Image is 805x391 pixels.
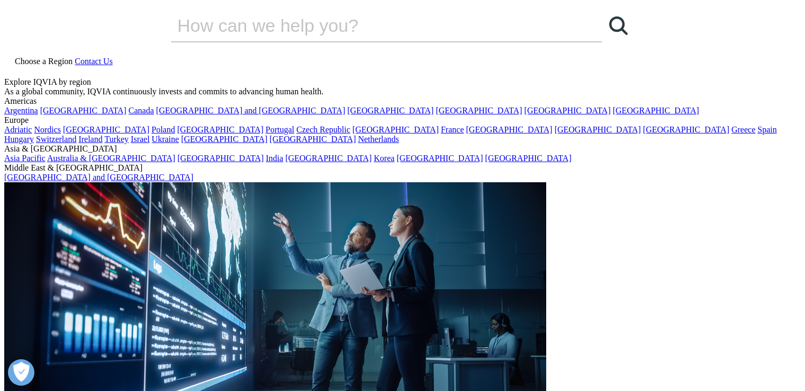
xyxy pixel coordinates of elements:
[129,106,154,115] a: Canada
[269,135,356,144] a: [GEOGRAPHIC_DATA]
[524,106,611,115] a: [GEOGRAPHIC_DATA]
[15,57,73,66] span: Choose a Region
[4,77,801,87] div: Explore IQVIA by region
[757,125,776,134] a: Spain
[485,154,572,163] a: [GEOGRAPHIC_DATA]
[285,154,372,163] a: [GEOGRAPHIC_DATA]
[4,87,801,96] div: As a global community, IQVIA continuously invests and commits to advancing human health.
[181,135,267,144] a: [GEOGRAPHIC_DATA]
[602,10,634,41] a: Search
[4,144,801,154] div: Asia & [GEOGRAPHIC_DATA]
[731,125,755,134] a: Greece
[63,125,149,134] a: [GEOGRAPHIC_DATA]
[347,106,433,115] a: [GEOGRAPHIC_DATA]
[104,135,129,144] a: Turkey
[358,135,399,144] a: Netherlands
[4,115,801,125] div: Europe
[4,173,193,182] a: [GEOGRAPHIC_DATA] and [GEOGRAPHIC_DATA]
[296,125,350,134] a: Czech Republic
[4,163,801,173] div: Middle East & [GEOGRAPHIC_DATA]
[4,154,46,163] a: Asia Pacific
[40,106,126,115] a: [GEOGRAPHIC_DATA]
[466,125,553,134] a: [GEOGRAPHIC_DATA]
[177,154,264,163] a: [GEOGRAPHIC_DATA]
[352,125,439,134] a: [GEOGRAPHIC_DATA]
[555,125,641,134] a: [GEOGRAPHIC_DATA]
[8,359,34,386] button: Open Preferences
[47,154,175,163] a: Australia & [GEOGRAPHIC_DATA]
[609,16,628,35] svg: Search
[171,10,572,41] input: Search
[4,135,34,144] a: Hungary
[396,154,483,163] a: [GEOGRAPHIC_DATA]
[151,125,175,134] a: Poland
[177,125,264,134] a: [GEOGRAPHIC_DATA]
[613,106,699,115] a: [GEOGRAPHIC_DATA]
[436,106,522,115] a: [GEOGRAPHIC_DATA]
[4,96,801,106] div: Americas
[441,125,464,134] a: France
[75,57,113,66] a: Contact Us
[4,106,38,115] a: Argentina
[643,125,729,134] a: [GEOGRAPHIC_DATA]
[4,125,32,134] a: Adriatic
[156,106,345,115] a: [GEOGRAPHIC_DATA] and [GEOGRAPHIC_DATA]
[131,135,150,144] a: Israel
[78,135,102,144] a: Ireland
[152,135,179,144] a: Ukraine
[266,154,283,163] a: India
[266,125,294,134] a: Portugal
[374,154,394,163] a: Korea
[34,125,61,134] a: Nordics
[36,135,76,144] a: Switzerland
